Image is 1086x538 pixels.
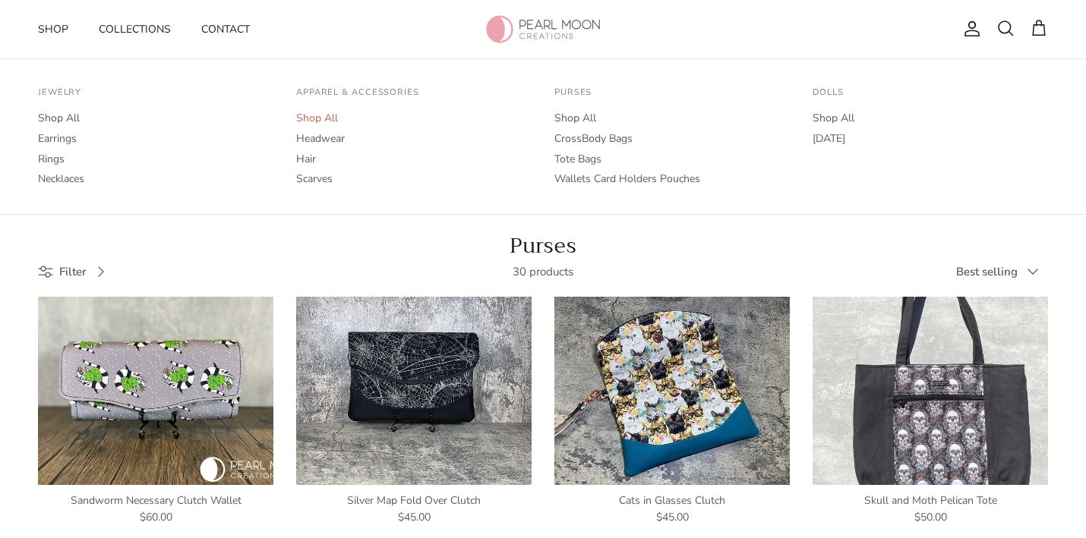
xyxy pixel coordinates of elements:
span: $45.00 [656,509,689,526]
img: Pearl Moon Creations [486,15,600,43]
a: Shop [24,5,82,54]
span: $45.00 [398,509,431,526]
img: Silver Map Fold Over Clutch - Pearl Moon Creations [296,297,532,485]
h1: Purses [38,234,1048,259]
button: Best selling [956,255,1048,288]
span: $60.00 [140,509,172,526]
a: Account [957,20,981,38]
div: Cats in Glasses Clutch [554,492,790,509]
span: Best selling [956,264,1018,279]
a: Filter [38,255,115,289]
a: Jewelry [38,87,81,109]
span: $50.00 [914,509,947,526]
a: Purses [554,87,592,109]
a: Collections [85,5,185,54]
div: Sandworm Necessary Clutch Wallet [38,492,273,509]
a: Shop All [296,109,532,129]
img: Cats in Glasses Clutch - Pearl Moon Creations [554,297,790,485]
a: Sandworm Necessary Clutch Wallet $60.00 [38,492,273,527]
a: Apparel & Accessories [296,87,419,109]
a: Wallets Card Holders Pouches [554,169,790,190]
a: Contact [188,5,264,54]
div: Skull and Moth Pelican Tote [813,492,1048,509]
a: Silver Map Fold Over Clutch $45.00 [296,492,532,527]
a: Scarves [296,169,532,190]
a: Shop All [554,109,790,129]
div: 30 products [418,263,668,281]
a: Cats in Glasses Clutch $45.00 [554,492,790,527]
a: Dolls [813,87,843,109]
img: Sandworm Necessary Clutch Wallet - Pearl Moon Creations [38,297,273,485]
a: Tote Bags [554,149,790,170]
a: Necklaces [38,169,273,190]
a: Hair [296,149,532,170]
a: Skull and Moth Pelican Tote $50.00 [813,492,1048,527]
a: CrossBody Bags [554,129,790,149]
div: Silver Map Fold Over Clutch [296,492,532,509]
a: Earrings [38,129,273,149]
a: Headwear [296,129,532,149]
img: Skull and Moth Pelican Tote - Pearl Moon Creations [813,297,1048,485]
a: [DATE] [813,129,1048,149]
a: Shop All [38,109,273,129]
span: Filter [59,263,87,281]
a: Rings [38,149,273,170]
a: Shop All [813,109,1048,129]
